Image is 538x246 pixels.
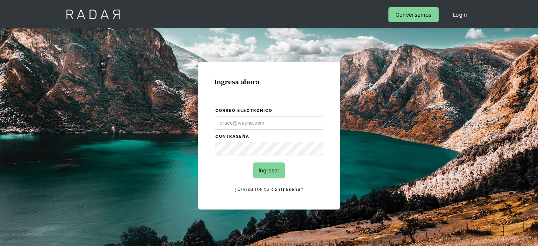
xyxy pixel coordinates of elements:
a: ¿Olvidaste tu contraseña? [215,185,323,193]
label: Contraseña [215,133,323,140]
a: Login [446,7,474,22]
input: Ingresar [253,162,285,178]
input: bruce@wayne.com [215,116,323,130]
label: Correo electrónico [215,107,323,114]
form: Login Form [214,107,324,193]
h1: Ingresa ahora [214,78,324,86]
a: Conversemos [388,7,439,22]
